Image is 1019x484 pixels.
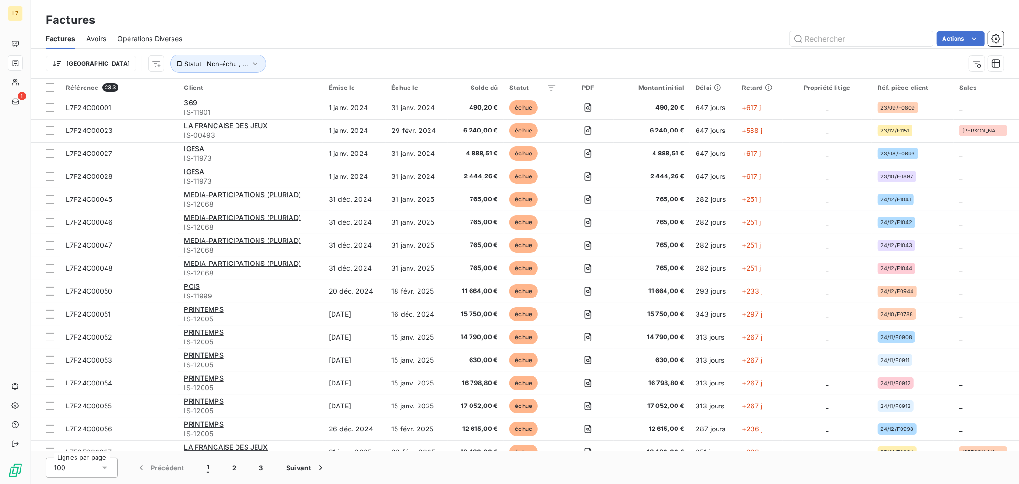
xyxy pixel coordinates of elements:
[509,215,538,230] span: échue
[184,121,268,130] span: LA FRANCAISE DES JEUX
[742,402,762,410] span: +267 j
[453,126,498,135] span: 6 240,00 €
[788,84,866,91] div: Propriété litige
[184,236,301,244] span: MEDIA-PARTICIPATIONS (PLURIAD)
[453,241,498,250] span: 765,00 €
[826,264,829,272] span: _
[184,337,317,347] span: IS-12005
[184,374,223,382] span: PRINTEMPS
[386,440,447,463] td: 28 févr. 2025
[690,372,736,395] td: 313 jours
[323,165,386,188] td: 1 janv. 2024
[386,349,447,372] td: 15 janv. 2025
[170,55,266,73] button: Statut : Non-échu , ...
[959,402,962,410] span: _
[826,103,829,111] span: _
[184,99,197,107] span: 369
[184,397,223,405] span: PRINTEMPS
[509,330,538,344] span: échue
[690,303,736,326] td: 343 jours
[118,34,182,44] span: Opérations Diverses
[959,149,962,157] span: _
[184,429,317,439] span: IS-12005
[184,282,200,290] span: PCIS
[386,142,447,165] td: 31 janv. 2024
[184,245,317,255] span: IS-12068
[509,376,538,390] span: échue
[66,333,113,341] span: L7F24C00052
[959,218,962,226] span: _
[207,463,209,473] span: 1
[102,83,118,92] span: 233
[46,56,136,71] button: [GEOGRAPHIC_DATA]
[690,188,736,211] td: 282 jours
[690,96,736,119] td: 647 jours
[962,128,1004,133] span: [PERSON_NAME]
[453,149,498,158] span: 4 888,51 €
[620,309,684,319] span: 15 750,00 €
[453,309,498,319] span: 15 750,00 €
[962,449,1004,455] span: [PERSON_NAME]
[386,211,447,234] td: 31 janv. 2025
[959,425,962,433] span: _
[509,169,538,184] span: échue
[386,188,447,211] td: 31 janv. 2025
[453,195,498,204] span: 765,00 €
[66,287,113,295] span: L7F24C00050
[742,379,762,387] span: +267 j
[386,418,447,440] td: 15 févr. 2025
[323,211,386,234] td: 31 déc. 2024
[742,195,761,203] span: +251 j
[184,190,301,198] span: MEDIA-PARTICIPATIONS (PLURIAD)
[184,443,268,451] span: LA FRANCAISE DES JEUX
[184,131,317,140] span: IS-00493
[826,425,829,433] span: _
[386,280,447,303] td: 18 févr. 2025
[184,420,223,428] span: PRINTEMPS
[386,372,447,395] td: 15 janv. 2025
[880,128,910,133] span: 23/12/F1151
[690,440,736,463] td: 251 jours
[386,165,447,188] td: 31 janv. 2024
[880,288,914,294] span: 24/12/F0944
[323,395,386,418] td: [DATE]
[620,241,684,250] span: 765,00 €
[509,123,538,138] span: échue
[66,402,112,410] span: L7F24C00055
[275,458,337,478] button: Suivant
[386,119,447,142] td: 29 févr. 2024
[184,314,317,324] span: IS-12005
[878,84,948,91] div: Réf. pièce client
[66,218,113,226] span: L7F24C00046
[509,84,557,91] div: Statut
[826,149,829,157] span: _
[66,126,113,134] span: L7F24C00023
[323,142,386,165] td: 1 janv. 2024
[620,126,684,135] span: 6 240,00 €
[742,356,762,364] span: +267 j
[880,449,914,455] span: 25/01/F0064
[826,379,829,387] span: _
[690,280,736,303] td: 293 jours
[509,399,538,413] span: échue
[826,126,829,134] span: _
[323,326,386,349] td: [DATE]
[329,84,380,91] div: Émise le
[826,402,829,410] span: _
[453,172,498,181] span: 2 444,26 €
[386,326,447,349] td: 15 janv. 2025
[880,105,915,110] span: 23/09/F0809
[959,264,962,272] span: _
[690,211,736,234] td: 282 jours
[184,60,248,67] span: Statut : Non-échu , ...
[453,286,498,296] span: 11 664,00 €
[880,426,914,432] span: 24/12/F0998
[453,332,498,342] span: 14 790,00 €
[323,234,386,257] td: 31 déc. 2024
[453,401,498,411] span: 17 052,00 €
[959,287,962,295] span: _
[937,31,985,46] button: Actions
[184,291,317,301] span: IS-11999
[880,174,913,179] span: 23/10/F0897
[86,34,106,44] span: Avoirs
